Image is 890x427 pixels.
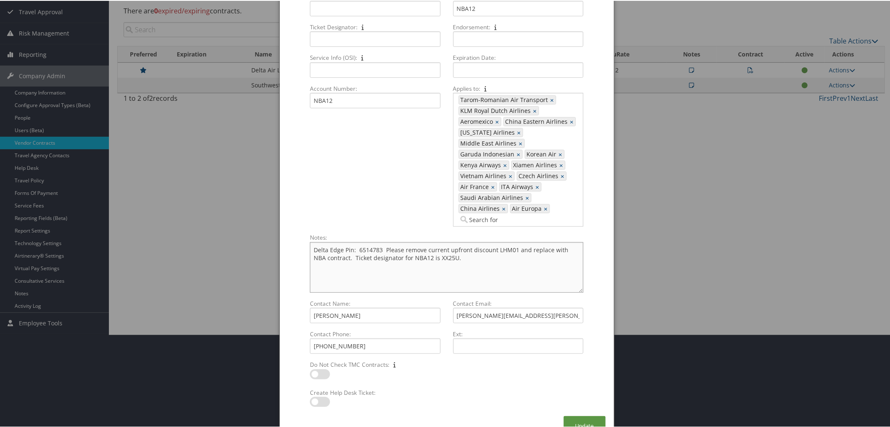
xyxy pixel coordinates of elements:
[559,149,564,158] a: ×
[310,61,440,77] input: Service Info (OSI):
[307,360,444,368] label: Do Not Check TMC Contracts:
[307,329,444,338] label: Contact Phone:
[453,307,583,322] input: Contact Email:
[453,61,583,77] input: Expiration Date:
[526,193,531,201] a: ×
[570,117,575,125] a: ×
[310,338,440,353] input: Contact Phone:
[450,22,587,31] label: Endorsement:
[517,149,522,158] a: ×
[310,92,440,107] input: Account Number:
[307,299,444,307] label: Contact Name:
[459,215,506,223] input: Applies to: Tarom-Romanian Air Transport×KLM Royal Dutch Airlines×Aeromexico×China Eastern Airlin...
[450,53,587,61] label: Expiration Date:
[550,95,556,103] a: ×
[561,171,566,179] a: ×
[310,307,440,322] input: Contact Name:
[307,84,444,92] label: Account Number:
[450,329,587,338] label: Ext:
[310,31,440,46] input: Ticket Designator:
[459,171,507,179] span: Vietnam Airlines
[517,128,523,136] a: ×
[459,117,493,125] span: Aeromexico
[307,22,444,31] label: Ticket Designator:
[519,138,524,147] a: ×
[310,241,583,292] textarea: Notes:
[502,204,508,212] a: ×
[509,171,514,179] a: ×
[495,117,501,125] a: ×
[500,182,534,190] span: ITA Airways
[517,171,559,179] span: Czech Airlines
[453,31,583,46] input: Endorsement:
[503,160,509,169] a: ×
[536,182,541,190] a: ×
[459,160,501,169] span: Kenya Airways
[459,138,517,147] span: Middle East Airlines
[459,193,524,201] span: Saudi Arabian Airlines
[459,128,515,136] span: [US_STATE] Airlines
[307,388,444,396] label: Create Help Desk Ticket:
[459,182,489,190] span: Air France
[525,149,557,158] span: Korean Air
[511,204,542,212] span: Air Europa
[459,149,515,158] span: Garuda Indonesian
[504,117,568,125] span: China Eastern Airlines
[459,204,500,212] span: China Airlines
[450,299,587,307] label: Contact Email:
[533,106,539,114] a: ×
[307,233,586,241] label: Notes:
[544,204,549,212] a: ×
[491,182,497,190] a: ×
[453,338,583,353] input: Ext:
[459,95,548,103] span: Tarom-Romanian Air Transport
[512,160,557,169] span: Xiamen Airlines
[560,160,565,169] a: ×
[307,53,444,61] label: Service Info (OSI):
[450,84,587,92] label: Applies to:
[459,106,531,114] span: KLM Royal Dutch Airlines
